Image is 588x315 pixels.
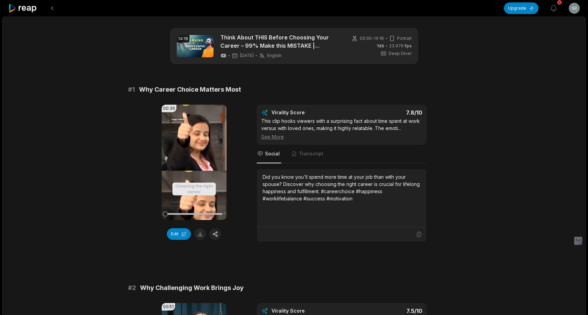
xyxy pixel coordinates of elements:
[360,35,384,42] span: 00:00 - 14:18
[272,109,345,116] div: Virality Score
[299,150,323,157] span: Transcript
[139,85,241,94] span: Why Career Choice Matters Most
[128,85,135,94] span: # 1
[348,109,422,116] div: 7.8 /10
[265,150,280,157] span: Social
[220,33,339,50] a: Think About THIS Before Choosing Your Career – 99% Make this MISTAKE | [PERSON_NAME]
[348,307,422,314] div: 7.5 /10
[397,35,412,42] span: Portrait
[140,283,244,293] span: Why Challenging Work Brings Joy
[263,173,421,202] div: Did you know you'll spend more time at your job than with your spouse? Discover why choosing the ...
[261,133,422,140] div: See More
[128,283,136,293] span: # 2
[167,228,191,240] button: Edit
[257,145,427,163] nav: Tabs
[389,43,412,49] span: 23.976
[504,2,539,14] button: Upgrade
[272,307,345,314] div: Virality Score
[240,53,254,58] span: [DATE]
[267,53,281,58] span: English
[405,43,412,48] span: fps
[261,117,422,140] div: This clip hooks viewers with a surprising fact about time spent at work versus with loved ones, m...
[162,105,227,220] video: Your browser does not support mp4 format.
[389,50,412,57] span: Deep Diver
